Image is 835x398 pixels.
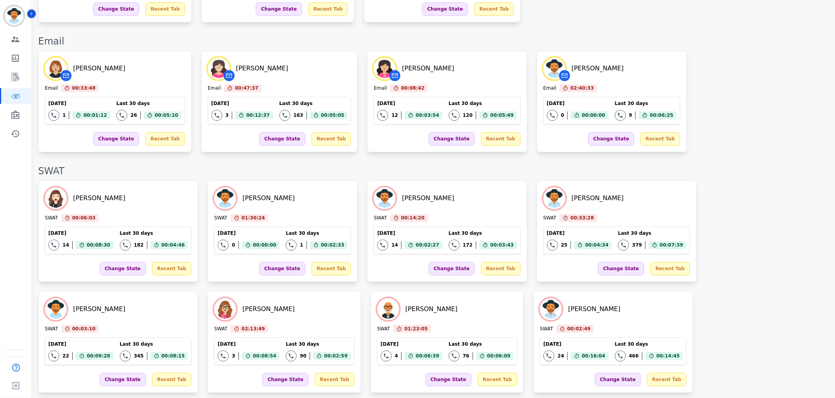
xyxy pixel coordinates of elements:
[259,132,305,146] div: Change State
[161,241,185,249] span: 00:04:46
[401,214,425,222] span: 00:14:20
[324,352,348,360] span: 00:02:59
[558,353,564,359] div: 24
[547,230,612,236] div: [DATE]
[100,262,146,275] div: Change State
[598,262,644,275] div: Change State
[660,241,683,249] span: 00:07:39
[45,215,58,222] div: SWAT
[73,193,125,203] div: [PERSON_NAME]
[72,325,96,333] span: 00:03:10
[568,304,620,314] div: [PERSON_NAME]
[571,214,594,222] span: 00:33:28
[567,325,591,333] span: 00:02:49
[463,242,473,248] div: 172
[615,341,683,347] div: Last 30 days
[463,112,473,118] div: 120
[286,230,347,236] div: Last 30 days
[152,373,191,386] div: Recent Tab
[374,57,396,79] img: Avatar
[657,352,680,360] span: 00:14:45
[226,112,229,118] div: 3
[312,262,351,275] div: Recent Tab
[253,352,277,360] span: 00:08:54
[242,193,295,203] div: [PERSON_NAME]
[540,298,562,320] img: Avatar
[242,304,295,314] div: [PERSON_NAME]
[38,165,827,177] div: SWAT
[402,64,454,73] div: [PERSON_NAME]
[321,241,345,249] span: 00:02:33
[422,2,468,16] div: Change State
[321,111,345,119] span: 00:05:05
[100,373,146,386] div: Change State
[155,111,178,119] span: 00:05:10
[615,100,677,107] div: Last 30 days
[640,132,680,146] div: Recent Tab
[402,193,454,203] div: [PERSON_NAME]
[374,187,396,209] img: Avatar
[571,84,594,92] span: 02:40:33
[232,242,235,248] div: 0
[585,241,609,249] span: 00:04:34
[5,6,24,25] img: Bordered avatar
[401,84,425,92] span: 00:08:42
[120,230,188,236] div: Last 30 days
[208,85,221,92] div: Email
[543,85,556,92] div: Email
[235,84,259,92] span: 00:47:37
[62,242,69,248] div: 14
[130,112,137,118] div: 26
[561,112,564,118] div: 0
[540,326,553,333] div: SWAT
[543,187,565,209] img: Avatar
[72,214,96,222] span: 00:06:03
[374,215,387,222] div: SWAT
[134,242,144,248] div: 182
[588,132,634,146] div: Change State
[87,241,110,249] span: 00:08:30
[429,132,475,146] div: Change State
[214,326,227,333] div: SWAT
[48,230,113,236] div: [DATE]
[377,100,442,107] div: [DATE]
[416,111,439,119] span: 00:03:54
[315,373,354,386] div: Recent Tab
[572,193,624,203] div: [PERSON_NAME]
[381,341,442,347] div: [DATE]
[543,215,556,222] div: SWAT
[300,353,306,359] div: 90
[232,353,235,359] div: 3
[487,352,511,360] span: 00:06:09
[312,132,351,146] div: Recent Tab
[242,325,265,333] span: 02:13:49
[145,132,185,146] div: Recent Tab
[208,57,230,79] img: Avatar
[93,2,139,16] div: Change State
[490,111,514,119] span: 00:05:49
[374,85,387,92] div: Email
[218,230,279,236] div: [DATE]
[214,215,227,222] div: SWAT
[48,341,113,347] div: [DATE]
[38,35,827,48] div: Email
[116,100,181,107] div: Last 30 days
[629,353,639,359] div: 466
[62,353,69,359] div: 22
[218,341,279,347] div: [DATE]
[246,111,270,119] span: 00:12:37
[416,352,439,360] span: 00:06:39
[582,352,606,360] span: 00:16:04
[308,2,348,16] div: Recent Tab
[62,112,66,118] div: 1
[45,187,67,209] img: Avatar
[161,352,185,360] span: 00:08:15
[547,100,609,107] div: [DATE]
[406,304,458,314] div: [PERSON_NAME]
[478,373,517,386] div: Recent Tab
[120,341,188,347] div: Last 30 days
[73,64,125,73] div: [PERSON_NAME]
[259,262,305,275] div: Change State
[650,111,674,119] span: 00:06:25
[474,2,514,16] div: Recent Tab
